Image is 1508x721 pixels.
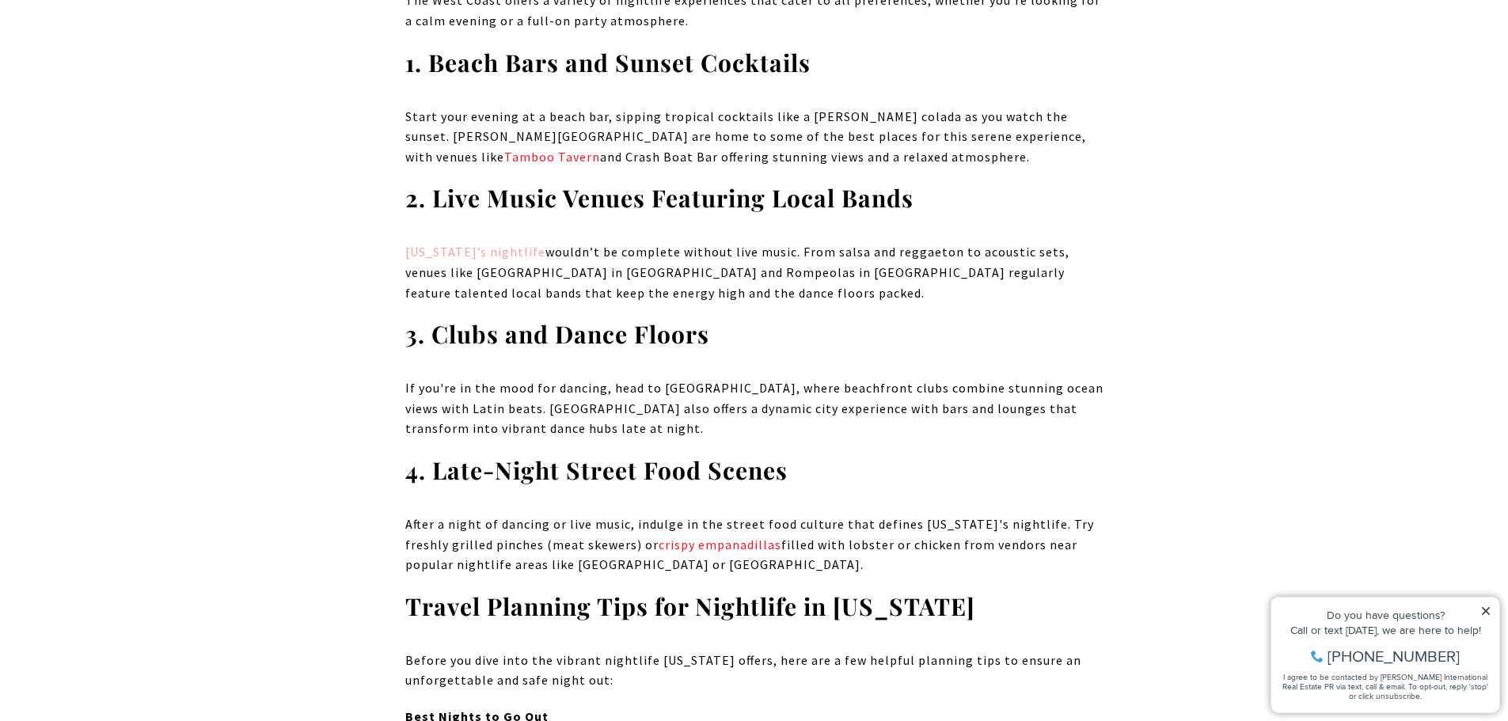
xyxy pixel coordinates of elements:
strong: 2. Live Music Venues Featuring Local Bands [405,182,914,214]
div: Call or text [DATE], we are here to help! [17,51,229,62]
span: I agree to be contacted by [PERSON_NAME] International Real Estate PR via text, call & email. To ... [20,97,226,127]
div: Do you have questions? [17,36,229,47]
strong: 4. Late-Night Street Food Scenes [405,454,788,486]
p: After a night of dancing or live music, indulge in the street food culture that defines [US_STATE... [405,514,1103,575]
p: If you're in the mood for dancing, head to [GEOGRAPHIC_DATA], where beachfront clubs combine stun... [405,378,1103,439]
strong: 3. Clubs and Dance Floors [405,318,709,350]
a: Tamboo Tavern - open in a new tab [504,149,600,165]
a: crispy empanadillas - open in a new tab [659,537,781,552]
span: [PHONE_NUMBER] [65,74,197,90]
p: Start your evening at a beach bar, sipping tropical cocktails like a [PERSON_NAME] colada as you ... [405,107,1103,168]
a: Puerto Rico’s nightlife - open in a new tab [405,244,545,260]
strong: 1. Beach Bars and Sunset Cocktails [405,47,811,78]
strong: Travel Planning Tips for Nightlife in [US_STATE] [405,590,975,622]
p: wouldn’t be complete without live music. From salsa and reggaeton to acoustic sets, venues like [... [405,242,1103,303]
p: Before you dive into the vibrant nightlife [US_STATE] offers, here are a few helpful planning tip... [405,651,1103,691]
